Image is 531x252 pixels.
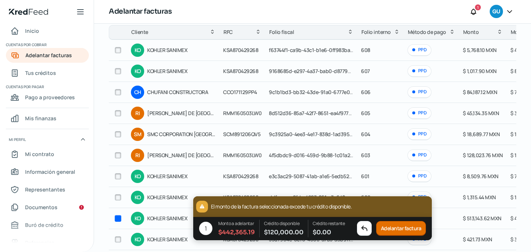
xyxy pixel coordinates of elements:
[25,114,56,123] span: Mis finanzas
[407,86,431,98] div: PPD
[223,89,257,96] span: CCO171129PP4
[408,28,446,37] span: Método de pago
[361,236,363,243] span: -
[147,130,216,139] span: SMC CORPORATION [GEOGRAPHIC_DATA]
[131,128,144,141] div: SM
[109,6,171,17] h1: Adelantar facturas
[361,110,370,117] span: 605
[477,4,479,11] span: 1
[463,194,496,201] span: $ 1,315.44 MXN
[6,165,89,179] a: Información general
[6,24,89,38] a: Inicio
[9,136,26,143] span: Mi perfil
[269,131,365,138] span: 9c3925a0-4ee3-4e17-838d-1ad395c67fe9
[407,128,431,140] div: PPD
[264,220,303,227] p: Crédito disponible
[223,152,261,159] span: RMM160503LW0
[407,191,431,203] div: PPD
[131,86,144,99] div: CH
[25,203,58,212] span: Documentos
[147,46,216,55] span: KOHLER SANIMEX
[223,131,260,138] span: SCM891206QV5
[269,46,361,53] span: f63744f1-ca9b-43c1-b1e6-0ff983baeadc
[223,110,261,117] span: RMM160503LW0
[131,212,144,225] div: KO
[6,147,89,162] a: Mi contrato
[463,236,492,243] span: $ 421.73 MXN
[147,235,216,244] span: KOHLER SANIMEX
[313,220,345,227] p: Crédito restante
[264,227,303,237] span: $ 120,000.00
[407,107,431,119] div: PPD
[25,149,54,159] span: Mi contrato
[223,28,233,37] span: RFC
[25,93,75,102] span: Pago a proveedores
[407,170,431,182] div: PPD
[361,194,371,201] span: 600
[269,110,362,117] span: 8d512d36-85a7-42f7-8651-ea4f97727032
[463,46,497,53] span: $ 5,768.10 MXN
[199,222,212,235] div: 1
[463,68,497,75] span: $ 1,017.90 MXN
[25,220,63,229] span: Buró de crédito
[492,7,500,16] span: GU
[6,111,89,126] a: Mis finanzas
[25,26,39,35] span: Inicio
[6,182,89,197] a: Representantes
[147,88,216,97] span: CHUFANI CONSTRUCTORA
[463,110,499,117] span: $ 45,134.35 MXN
[147,172,216,181] span: KOHLER SANIMEX
[269,173,365,180] span: e3c3ac29-5087-41ab-a1e5-5edb52f94d82
[25,238,55,247] span: Referencias
[147,214,216,223] span: KOHLER SANIMEX
[463,28,479,37] span: Monto
[361,152,370,159] span: 603
[361,89,371,96] span: 606
[407,149,431,161] div: PPD
[6,90,89,105] a: Pago a proveedores
[223,194,258,201] span: KSA870429268
[131,44,144,57] div: KO
[463,173,499,180] span: $ 8,509.76 MXN
[25,167,75,176] span: Información general
[6,66,89,80] a: Tus créditos
[211,202,352,211] p: El monto de la factura seleccionada excede tu crédito disponible.
[463,152,503,159] span: $ 128,023.76 MXN
[6,41,88,48] span: Cuentas por cobrar
[361,46,370,53] span: 608
[6,218,89,232] a: Buró de crédito
[269,68,367,75] span: 9168685d-e297-4a37-bab0-d8779de186b3
[269,28,294,37] span: Folio fiscal
[6,200,89,215] a: Documentos
[6,235,89,250] a: Referencias
[218,227,255,237] span: $ 442,365.19
[223,46,258,53] span: KSA870429268
[131,191,144,204] div: KO
[223,236,258,243] span: KSA870429268
[223,173,258,180] span: KSA870429268
[6,48,89,63] a: Adelantar facturas
[361,68,370,75] span: 607
[131,149,144,162] div: RI
[131,233,144,246] div: KO
[463,89,497,96] span: $ 84,187.12 MXN
[131,170,144,183] div: KO
[131,107,144,120] div: RI
[361,28,391,37] span: Folio interno
[25,68,56,77] span: Tus créditos
[407,65,431,77] div: PPD
[147,193,216,202] span: KOHLER SANIMEX
[361,131,370,138] span: 604
[131,65,144,78] div: KO
[269,194,363,201] span: ddfaeeac-0fde-4223-861c-3a648a8f99f3
[269,89,367,96] span: 9c1b1bd3-bb32-43de-91a0-6777e0b2cb67
[25,51,72,60] span: Adelantar facturas
[463,131,500,138] span: $ 18,689.77 MXN
[361,173,369,180] span: 601
[407,44,431,56] div: PPD
[463,215,502,222] span: $ 513,143.62 MXN
[269,152,364,159] span: 4f5dbdc9-d016-459d-9b88-1c01a2a11f83
[147,67,216,76] span: KOHLER SANIMEX
[223,68,258,75] span: KSA870429268
[147,151,216,160] span: [PERSON_NAME] DE [GEOGRAPHIC_DATA] MANUFACTURING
